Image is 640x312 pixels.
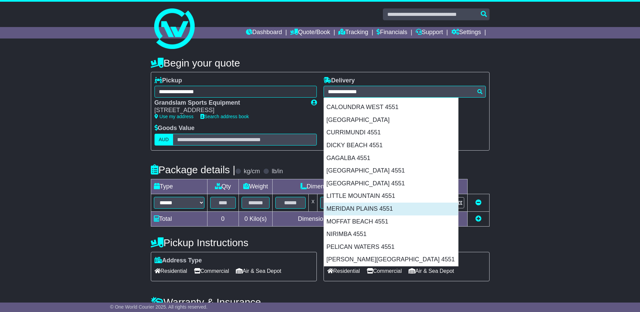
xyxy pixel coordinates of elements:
h4: Warranty & Insurance [151,296,490,308]
span: Residential [327,266,360,276]
div: Grandslam Sports Equipment [155,99,304,107]
div: CALOUNDRA WEST 4551 [324,101,458,114]
h4: Package details | [151,164,235,175]
div: [GEOGRAPHIC_DATA] 4551 [324,177,458,190]
h4: Begin your quote [151,57,490,69]
label: kg/cm [244,168,260,175]
span: 0 [244,215,248,222]
td: Type [151,179,207,194]
span: Residential [155,266,187,276]
div: PELICAN WATERS 4551 [324,241,458,254]
div: DICKY BEACH 4551 [324,139,458,152]
span: Commercial [367,266,402,276]
a: Settings [451,27,481,38]
td: x [309,194,317,211]
div: NIRIMBA 4551 [324,228,458,241]
label: Goods Value [155,125,195,132]
div: [STREET_ADDRESS] [155,107,304,114]
td: Dimensions (L x W x H) [273,179,398,194]
a: Add new item [475,215,481,222]
a: Dashboard [246,27,282,38]
div: [GEOGRAPHIC_DATA] 4551 [324,164,458,177]
div: GAGALBA 4551 [324,152,458,165]
div: LITTLE MOUNTAIN 4551 [324,190,458,203]
a: Tracking [338,27,368,38]
td: Total [151,211,207,226]
typeahead: Please provide city [324,86,486,98]
label: Pickup [155,77,182,84]
span: Commercial [194,266,229,276]
a: Use my address [155,114,194,119]
span: Air & Sea Depot [236,266,281,276]
td: Dimensions in Centimetre(s) [273,211,398,226]
a: Quote/Book [290,27,330,38]
div: MERIDAN PLAINS 4551 [324,203,458,215]
span: © One World Courier 2025. All rights reserved. [110,304,207,310]
div: MOFFAT BEACH 4551 [324,215,458,228]
a: Search address book [200,114,249,119]
td: Kilo(s) [239,211,273,226]
div: [PERSON_NAME][GEOGRAPHIC_DATA] 4551 [324,253,458,266]
a: Support [416,27,443,38]
span: Air & Sea Depot [409,266,454,276]
label: lb/in [272,168,283,175]
a: Remove this item [475,199,481,206]
label: Address Type [155,257,202,264]
h4: Pickup Instructions [151,237,317,248]
label: Delivery [324,77,355,84]
div: CURRIMUNDI 4551 [324,126,458,139]
td: 0 [207,211,239,226]
td: Weight [239,179,273,194]
a: Financials [377,27,407,38]
td: Qty [207,179,239,194]
label: AUD [155,134,173,146]
div: [GEOGRAPHIC_DATA] [324,114,458,127]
